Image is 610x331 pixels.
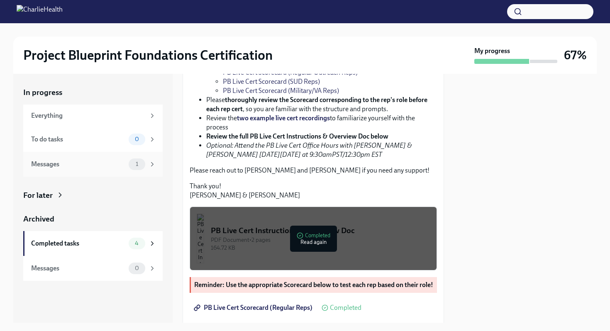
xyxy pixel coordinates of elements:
div: 164.72 KB [211,244,430,252]
span: 0 [130,265,144,271]
button: PB Live Cert Instructions & Overview DocPDF Document•2 pages164.72 KBCompletedRead again [190,207,437,270]
div: PB Live Cert Instructions & Overview Doc [211,225,430,236]
p: Thank you! [PERSON_NAME] & [PERSON_NAME] [190,182,437,200]
a: Completed tasks4 [23,231,163,256]
h3: 67% [564,48,587,63]
a: Everything [23,105,163,127]
a: PB Live Cert Scorecard (SUD Reps) [223,78,320,85]
a: PB Live Cert Scorecard (Military/VA Reps) [223,87,339,95]
a: Messages0 [23,256,163,281]
span: 1 [131,161,143,167]
img: PB Live Cert Instructions & Overview Doc [197,214,204,263]
div: PDF Document • 2 pages [211,236,430,244]
a: In progress [23,87,163,98]
li: Review the to familiarize yourself with the process [206,114,437,132]
h2: Project Blueprint Foundations Certification [23,47,273,63]
li: Please , so you are familiar with the structure and prompts. [206,95,437,114]
div: Completed tasks [31,239,125,248]
div: Messages [31,264,125,273]
span: Completed [330,304,361,311]
div: To do tasks [31,135,125,144]
a: Messages1 [23,152,163,177]
a: PB Live Cert Scorecard (Regular Reps) [190,299,318,316]
p: Please reach out to [PERSON_NAME] and [PERSON_NAME] if you need any support! [190,166,437,175]
strong: My progress [474,46,510,56]
strong: Review the full PB Live Cert Instructions & Overview Doc below [206,132,388,140]
span: PB Live Cert Scorecard (Regular Reps) [195,304,312,312]
a: To do tasks0 [23,127,163,152]
em: Optional: Attend the PB Live Cert Office Hours with [PERSON_NAME] & [PERSON_NAME] [DATE][DATE] at... [206,141,412,158]
a: For later [23,190,163,201]
div: For later [23,190,53,201]
span: 0 [130,136,144,142]
a: Archived [23,214,163,224]
strong: thoroughly review the Scorecard corresponding to the rep's role before each rep cert [206,96,427,113]
div: Messages [31,160,125,169]
span: 4 [130,240,144,246]
strong: Reminder: Use the appropriate Scorecard below to test each rep based on their role! [194,281,433,289]
div: Everything [31,111,145,120]
img: CharlieHealth [17,5,63,18]
a: two example live cert recordings [237,114,330,122]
